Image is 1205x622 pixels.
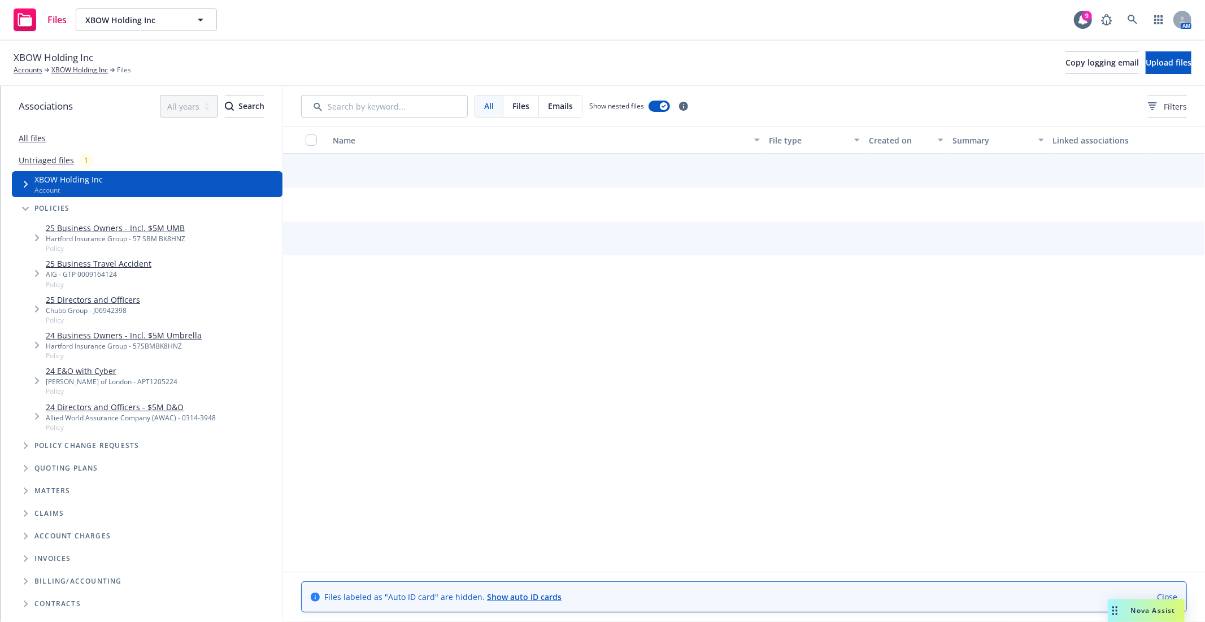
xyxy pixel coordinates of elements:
svg: Search [225,102,234,111]
span: Nova Assist [1131,606,1176,615]
span: Copy logging email [1065,57,1139,68]
a: Switch app [1147,8,1170,31]
a: 24 Directors and Officers - $5M D&O [46,401,216,413]
div: Summary [952,134,1031,146]
button: File type [764,127,864,154]
a: 24 Business Owners - Incl. $5M Umbrella [46,329,202,341]
button: Linked associations [1049,127,1149,154]
div: File type [769,134,847,146]
a: 24 E&O with Cyber [46,365,177,377]
div: Tree Example [1,171,282,570]
a: XBOW Holding Inc [51,65,108,75]
div: Name [333,134,747,146]
span: Matters [34,488,70,494]
div: Created on [869,134,931,146]
input: Search by keyword... [301,95,468,118]
span: Billing/Accounting [34,578,122,585]
button: Filters [1148,95,1187,118]
a: Files [9,4,71,36]
a: Untriaged files [19,154,74,166]
span: Filters [1148,101,1187,112]
div: Chubb Group - J06942398 [46,306,140,315]
span: Account charges [34,533,111,540]
div: Search [225,95,264,117]
div: Drag to move [1108,599,1122,622]
button: SearchSearch [225,95,264,118]
span: Policy [46,243,185,253]
input: Select all [306,134,317,146]
span: Policy [46,280,151,289]
span: Files [117,65,131,75]
span: Contracts [34,601,81,607]
div: 1 [79,154,94,167]
span: Files labeled as "Auto ID card" are hidden. [324,591,562,603]
span: Files [512,100,529,112]
span: Policy [46,423,216,432]
div: 9 [1082,11,1092,21]
a: 25 Business Owners - Incl. $5M UMB [46,222,185,234]
span: Emails [548,100,573,112]
span: Filters [1164,101,1187,112]
a: 25 Directors and Officers [46,294,140,306]
a: Close [1157,591,1177,603]
button: Name [328,127,764,154]
a: 25 Business Travel Accident [46,258,151,269]
span: Claims [34,510,64,517]
span: Quoting plans [34,465,98,472]
span: XBOW Holding Inc [14,50,93,65]
div: Hartford Insurance Group - 57 SBM BK8HNZ [46,234,185,243]
span: Files [47,15,67,24]
div: [PERSON_NAME] of London - APT1205224 [46,377,177,386]
span: Policies [34,205,70,212]
button: Upload files [1146,51,1191,74]
a: Accounts [14,65,42,75]
button: XBOW Holding Inc [76,8,217,31]
span: Policy [46,386,177,396]
button: Summary [948,127,1048,154]
span: Policy [46,315,140,325]
span: Account [34,185,103,195]
span: Policy change requests [34,442,139,449]
div: AIG - GTP 0009164124 [46,269,151,279]
span: XBOW Holding Inc [34,173,103,185]
span: Show nested files [589,101,644,111]
a: Report a Bug [1095,8,1118,31]
button: Created on [864,127,948,154]
a: Search [1121,8,1144,31]
span: Associations [19,99,73,114]
span: XBOW Holding Inc [85,14,183,26]
div: Allied World Assurance Company (AWAC) - 0314-3948 [46,413,216,423]
div: Linked associations [1053,134,1144,146]
a: Show auto ID cards [487,591,562,602]
span: Policy [46,351,202,360]
span: Invoices [34,555,71,562]
div: Hartford Insurance Group - 57SBMBK8HNZ [46,341,202,351]
span: All [484,100,494,112]
span: Upload files [1146,57,1191,68]
button: Copy logging email [1065,51,1139,74]
button: Nova Assist [1108,599,1185,622]
a: All files [19,133,46,143]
